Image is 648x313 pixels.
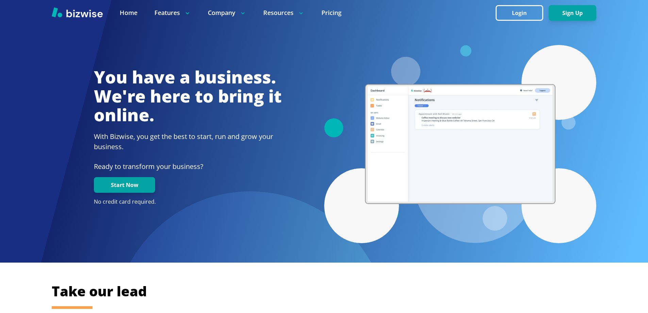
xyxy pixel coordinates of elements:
[263,9,304,17] p: Resources
[120,9,137,17] a: Home
[154,9,191,17] p: Features
[94,182,155,188] a: Start Now
[94,177,155,193] button: Start Now
[52,7,103,17] img: Bizwise Logo
[94,161,282,172] p: Ready to transform your business?
[94,198,282,206] p: No credit card required.
[496,10,549,16] a: Login
[208,9,246,17] p: Company
[549,10,596,16] a: Sign Up
[94,68,282,125] h1: You have a business. We're here to bring it online.
[496,5,543,21] button: Login
[52,282,562,300] h2: Take our lead
[94,131,282,152] h2: With Bizwise, you get the best to start, run and grow your business.
[549,5,596,21] button: Sign Up
[321,9,342,17] a: Pricing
